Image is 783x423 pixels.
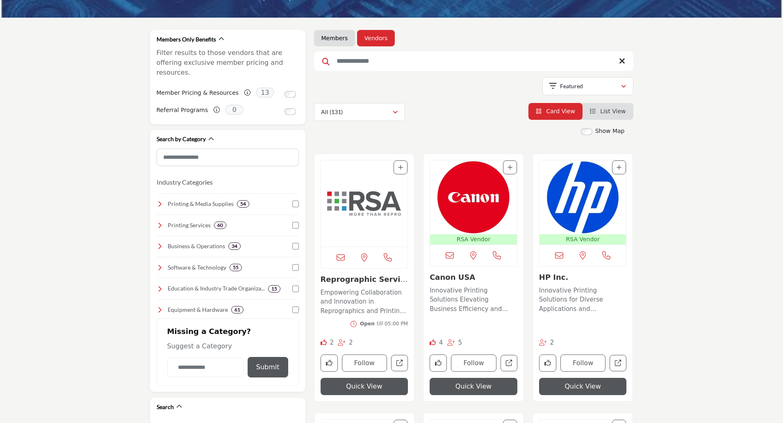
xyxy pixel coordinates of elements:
[583,103,633,120] li: List View
[364,34,387,42] a: Vendors
[430,284,517,314] a: Innovative Printing Solutions Elevating Business Efficiency and Connectivity With a strong footho...
[398,164,403,171] a: Add To List
[271,286,277,292] b: 15
[157,35,216,43] h2: Members Only Benefits
[157,48,299,78] p: Filter results to those vendors that are offering exclusive member pricing and resources.
[321,286,408,316] a: Empowering Collaboration and Innovation in Reprographics and Printing Across [GEOGRAPHIC_DATA] In...
[228,242,241,250] div: 34 Results For Business & Operations
[168,284,265,293] h4: Education & Industry Trade Organizations: Connect with industry leaders, trade groups, and profes...
[168,242,225,250] h4: Business & Operations: Essential resources for financial management, marketing, and operations to...
[338,338,353,348] div: Followers
[321,378,408,395] button: Quick View
[542,77,633,95] button: Featured
[508,164,512,171] a: Add To List
[268,285,280,293] div: 15 Results For Education & Industry Trade Organizations
[560,354,606,372] button: Follow
[321,275,407,293] a: Reprographic Service...
[168,306,228,314] h4: Equipment & Hardware : Top-quality printers, copiers, and finishing equipment to enhance efficien...
[360,320,408,327] div: till 05:00 PM
[595,127,625,135] label: Show Map
[539,284,627,314] a: Innovative Printing Solutions for Diverse Applications and Exceptional Results Operating at the f...
[590,108,626,114] a: View List
[342,354,387,372] button: Follow
[330,339,334,346] span: 2
[167,342,232,350] span: Suggest a Category
[292,264,299,271] input: Select Software & Technology checkbox
[539,378,627,395] button: Quick View
[430,160,517,245] a: Open Listing in new tab
[560,82,583,90] p: Featured
[430,286,517,314] p: Innovative Printing Solutions Elevating Business Efficiency and Connectivity With a strong footho...
[610,355,626,372] a: Open hp-inc in new tab
[231,306,244,313] div: 61 Results For Equipment & Hardware
[217,222,223,228] b: 60
[256,87,274,98] span: 13
[157,103,208,117] label: Referral Programs
[536,108,575,114] a: View Card
[430,273,475,281] a: Canon USA
[321,354,338,372] button: Like company
[539,354,556,372] button: Like company
[321,34,348,42] a: Members
[233,265,239,270] b: 55
[292,243,299,249] input: Select Business & Operations checkbox
[314,51,633,71] input: Search Keyword
[539,160,626,245] a: Open Listing in new tab
[430,339,436,345] i: Likes
[234,307,240,313] b: 61
[321,108,343,116] p: All (131)
[157,149,299,166] input: Search Category
[546,108,575,114] span: Card View
[321,160,408,247] img: Reprographic Services Association (RSA)
[214,222,226,229] div: 60 Results For Printing Services
[225,105,244,115] span: 0
[230,264,242,271] div: 55 Results For Software & Technology
[617,164,621,171] a: Add To List
[168,200,234,208] h4: Printing & Media Supplies: A wide range of high-quality paper, films, inks, and specialty materia...
[430,378,517,395] button: Quick View
[349,339,353,346] span: 2
[430,160,517,234] img: Canon USA
[321,160,408,247] a: Open Listing in new tab
[237,200,249,208] div: 54 Results For Printing & Media Supplies
[439,339,443,346] span: 4
[451,354,496,372] button: Follow
[321,339,327,345] i: Likes
[539,338,554,348] div: Followers
[501,355,517,372] a: Open canon-usa in new tab
[314,103,405,121] button: All (131)
[157,403,174,411] h2: Search
[157,86,239,100] label: Member Pricing & Resources
[539,273,627,282] h3: HP Inc.
[285,91,296,98] input: Switch to Member Pricing & Resources
[292,201,299,207] input: Select Printing & Media Supplies checkbox
[539,160,626,234] img: HP Inc.
[321,275,408,284] h3: Reprographic Services Association (RSA)
[292,306,299,313] input: Select Equipment & Hardware checkbox
[167,358,244,377] input: Category Name
[168,263,226,272] h4: Software & Technology: Advanced software and digital tools for print management, automation, and ...
[447,338,462,348] div: Followers
[157,177,213,187] h3: Industry Categories
[430,273,517,282] h3: Canon USA
[539,273,569,281] a: HP Inc.
[351,320,408,327] button: Opentill 05:00 PM
[430,354,447,372] button: Like company
[292,222,299,229] input: Select Printing Services checkbox
[432,235,515,244] p: RSA Vendor
[168,221,211,229] h4: Printing Services: Professional printing solutions, including large-format, digital, and offset p...
[321,288,408,316] p: Empowering Collaboration and Innovation in Reprographics and Printing Across [GEOGRAPHIC_DATA] In...
[360,321,375,327] span: Open
[539,286,627,314] p: Innovative Printing Solutions for Diverse Applications and Exceptional Results Operating at the f...
[232,243,237,249] b: 34
[458,339,462,346] span: 5
[292,286,299,292] input: Select Education & Industry Trade Organizations checkbox
[391,355,408,372] a: Open reprographic-services-association-rsa in new tab
[167,327,288,342] h2: Missing a Category?
[240,201,246,207] b: 54
[541,235,625,244] p: RSA Vendor
[248,357,288,377] button: Submit
[157,135,206,143] h2: Search by Category
[550,339,554,346] span: 2
[600,108,626,114] span: List View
